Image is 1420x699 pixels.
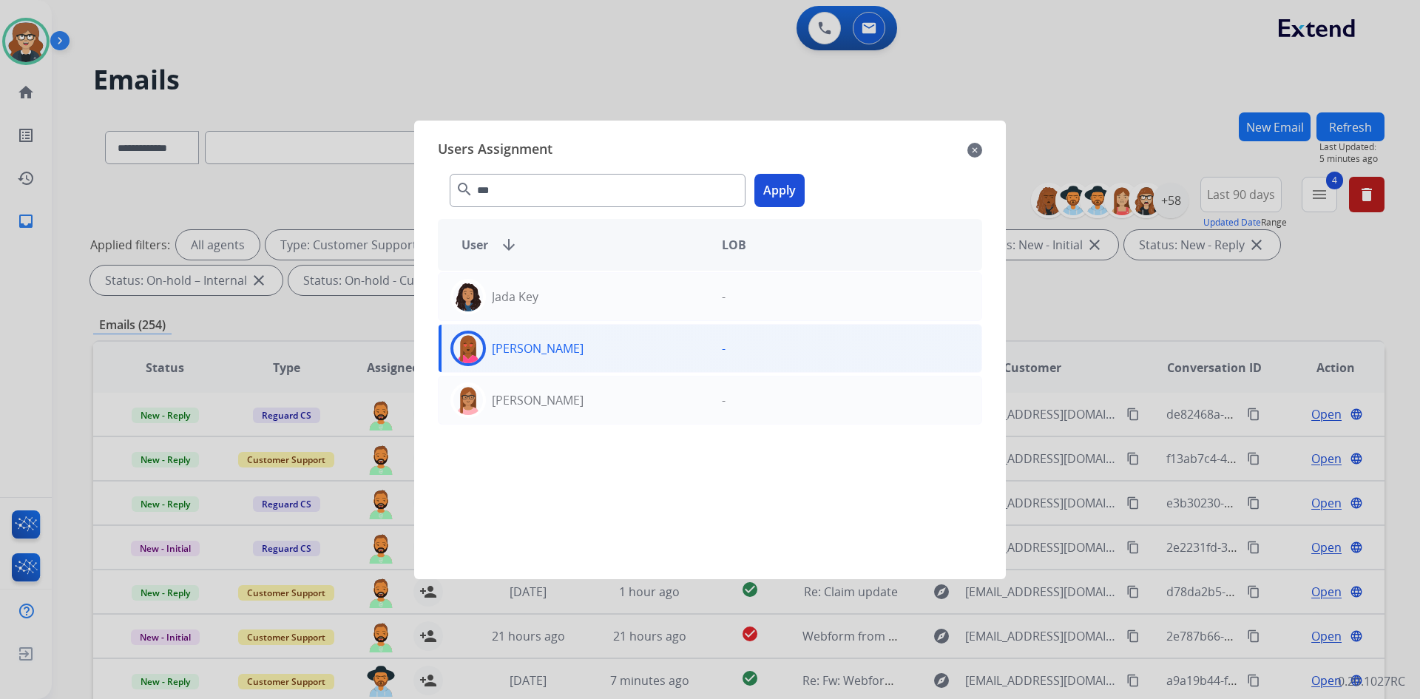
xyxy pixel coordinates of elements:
[492,288,538,305] p: Jada Key
[492,340,584,357] p: [PERSON_NAME]
[500,236,518,254] mat-icon: arrow_downward
[722,340,726,357] p: -
[438,138,552,162] span: Users Assignment
[722,391,726,409] p: -
[722,236,746,254] span: LOB
[450,236,710,254] div: User
[967,141,982,159] mat-icon: close
[456,180,473,198] mat-icon: search
[754,174,805,207] button: Apply
[722,288,726,305] p: -
[492,391,584,409] p: [PERSON_NAME]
